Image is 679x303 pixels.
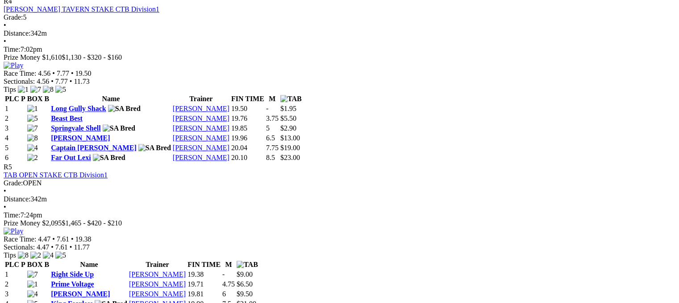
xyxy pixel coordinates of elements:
div: OPEN [4,179,675,187]
a: [PERSON_NAME] [51,134,110,142]
a: [PERSON_NAME] [129,270,186,278]
span: • [70,78,72,85]
img: 4 [43,251,54,259]
span: $1.95 [280,105,296,112]
span: $9.50 [237,290,253,298]
span: 4.47 [37,243,49,251]
img: SA Bred [108,105,141,113]
td: 2 [4,280,26,289]
td: 19.81 [187,290,221,299]
th: FIN TIME [231,94,265,103]
img: 7 [27,270,38,278]
div: 342m [4,195,675,203]
span: • [71,235,74,243]
img: 2 [30,251,41,259]
img: 4 [27,144,38,152]
a: Beast Best [51,115,83,122]
span: B [44,95,49,102]
td: 1 [4,104,26,113]
span: $19.00 [280,144,300,151]
span: BOX [27,261,43,268]
td: 19.96 [231,134,265,143]
img: SA Bred [138,144,171,152]
span: 19.50 [75,70,92,77]
span: Grade: [4,179,23,187]
a: [PERSON_NAME] [173,124,229,132]
text: - [266,105,268,112]
span: P [21,261,25,268]
img: 7 [27,124,38,132]
th: Trainer [129,260,186,269]
img: SA Bred [93,154,125,162]
span: Sectionals: [4,243,35,251]
th: M [222,260,235,269]
span: Race Time: [4,235,36,243]
span: • [51,243,54,251]
th: M [266,94,279,103]
span: • [70,243,72,251]
span: $5.50 [280,115,296,122]
text: 6 [222,290,226,298]
img: Play [4,227,23,235]
td: 19.71 [187,280,221,289]
a: [PERSON_NAME] [51,290,110,298]
span: • [4,187,6,195]
th: FIN TIME [187,260,221,269]
text: 6.5 [266,134,275,142]
div: 5 [4,13,675,21]
img: TAB [280,95,302,103]
span: Tips [4,251,16,259]
span: • [51,78,54,85]
td: 19.50 [231,104,265,113]
span: • [52,70,55,77]
a: [PERSON_NAME] [173,105,229,112]
span: • [4,21,6,29]
span: R5 [4,163,12,171]
td: 4 [4,134,26,143]
a: [PERSON_NAME] [173,154,229,161]
span: Time: [4,45,21,53]
span: 7.77 [55,78,68,85]
text: 8.5 [266,154,275,161]
td: 1 [4,270,26,279]
span: 4.47 [38,235,50,243]
img: TAB [237,261,258,269]
td: 2 [4,114,26,123]
span: P [21,95,25,102]
span: 4.56 [38,70,50,77]
a: [PERSON_NAME] [173,115,229,122]
div: 7:24pm [4,211,675,219]
a: [PERSON_NAME] [173,134,229,142]
span: BOX [27,95,43,102]
span: 7.61 [57,235,69,243]
td: 6 [4,153,26,162]
span: 7.77 [57,70,69,77]
span: • [71,70,74,77]
span: • [4,37,6,45]
span: $1,465 - $420 - $210 [62,219,122,227]
td: 19.38 [187,270,221,279]
text: 5 [266,124,270,132]
text: 3.75 [266,115,279,122]
div: 342m [4,29,675,37]
img: 5 [55,251,66,259]
span: 7.61 [55,243,68,251]
div: Prize Money $2,095 [4,219,675,227]
td: 3 [4,124,26,133]
span: B [44,261,49,268]
img: 1 [27,280,38,288]
a: TAB OPEN STAKE CTB Division1 [4,171,108,179]
text: 4.75 [222,280,235,288]
img: 2 [27,154,38,162]
img: 7 [30,86,41,94]
img: 8 [18,251,29,259]
span: Distance: [4,195,30,203]
span: $2.90 [280,124,296,132]
img: SA Bred [103,124,135,132]
div: 7:02pm [4,45,675,53]
img: 4 [27,290,38,298]
th: Name [50,260,128,269]
span: 11.73 [74,78,89,85]
td: 19.76 [231,114,265,123]
span: Distance: [4,29,30,37]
